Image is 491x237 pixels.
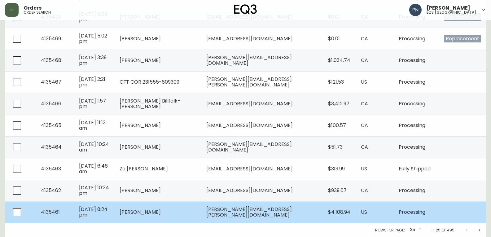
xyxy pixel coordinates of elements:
span: Processing [399,143,425,151]
span: US [361,78,367,86]
span: CFT COR 231555-609309 [120,78,179,86]
span: 4135461 [41,208,60,216]
span: [PERSON_NAME] [120,122,161,129]
span: [PERSON_NAME][EMAIL_ADDRESS][PERSON_NAME][DOMAIN_NAME] [206,76,292,88]
span: [DATE] 3:39 pm [79,54,107,67]
span: [PERSON_NAME] [120,208,161,216]
span: 4135463 [41,165,61,172]
span: [DATE] 5:02 pm [79,32,107,45]
span: 4135467 [41,78,61,86]
span: $100.57 [328,122,346,129]
span: Processing [399,78,425,86]
span: [PERSON_NAME] [120,57,161,64]
span: [DATE] 6:46 am [79,162,108,175]
span: [EMAIL_ADDRESS][DOMAIN_NAME] [206,165,293,172]
span: CA [361,122,368,129]
span: 4135469 [41,35,61,42]
span: [PERSON_NAME][EMAIL_ADDRESS][DOMAIN_NAME] [206,141,292,153]
span: 4135464 [41,143,62,151]
span: $1,034.74 [328,57,350,64]
span: [PERSON_NAME] [120,187,161,194]
h5: eq3 [GEOGRAPHIC_DATA] [427,11,476,14]
span: $0.01 [328,35,340,42]
span: Processing [399,187,425,194]
span: 4135462 [41,187,61,194]
span: Processing [399,100,425,107]
span: CA [361,57,368,64]
span: Processing [399,208,425,216]
span: [EMAIL_ADDRESS][DOMAIN_NAME] [206,122,293,129]
span: Zo [PERSON_NAME] [120,165,168,172]
span: [DATE] 10:24 am [79,141,109,153]
span: Processing [399,57,425,64]
span: $4,108.94 [328,208,350,216]
p: 1-25 of 495 [432,227,454,233]
span: CA [361,35,368,42]
span: [DATE] 10:34 pm [79,184,109,197]
span: $51.73 [328,143,343,151]
img: 496f1288aca128e282dab2021d4f4334 [409,4,422,16]
span: 4135468 [41,57,61,64]
span: Processing [399,35,425,42]
span: [DATE] 1:57 pm [79,97,106,110]
span: $313.99 [328,165,345,172]
div: 25 [407,225,423,235]
span: US [361,165,367,172]
span: $121.53 [328,78,344,86]
span: 4135465 [41,122,61,129]
span: [DATE] 11:13 am [79,119,106,132]
span: [PERSON_NAME] [120,35,161,42]
span: CA [361,100,368,107]
span: Replacement [444,35,481,42]
span: [PERSON_NAME] [427,6,470,11]
span: $3,412.97 [328,100,349,107]
span: $939.67 [328,187,347,194]
span: [DATE] 8:24 pm [79,206,107,218]
span: [PERSON_NAME] Billfalk-[PERSON_NAME] [120,97,180,110]
h5: order search [24,11,51,14]
button: Next page [473,224,485,236]
span: CA [361,143,368,151]
span: Fully Shipped [399,165,431,172]
span: [PERSON_NAME][EMAIL_ADDRESS][DOMAIN_NAME] [206,54,292,67]
span: US [361,208,367,216]
span: [EMAIL_ADDRESS][DOMAIN_NAME] [206,187,293,194]
span: 4135466 [41,100,61,107]
span: [DATE] 2:21 pm [79,76,105,88]
p: Rows per page: [375,227,405,233]
span: [EMAIL_ADDRESS][DOMAIN_NAME] [206,100,293,107]
span: [PERSON_NAME] [120,143,161,151]
span: Orders [24,6,42,11]
span: [EMAIL_ADDRESS][DOMAIN_NAME] [206,35,293,42]
span: [PERSON_NAME][EMAIL_ADDRESS][PERSON_NAME][DOMAIN_NAME] [206,206,292,218]
span: CA [361,187,368,194]
span: Processing [399,122,425,129]
img: logo [234,4,257,14]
